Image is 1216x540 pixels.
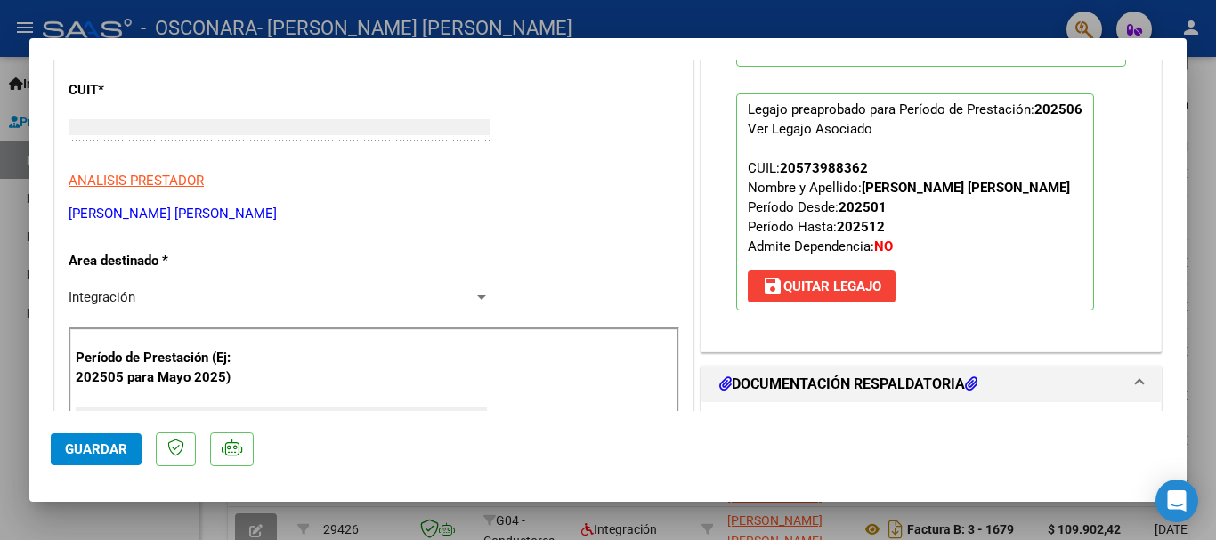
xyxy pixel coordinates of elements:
strong: [PERSON_NAME] [PERSON_NAME] [862,180,1070,196]
p: Legajo preaprobado para Período de Prestación: [736,93,1094,310]
mat-expansion-panel-header: DOCUMENTACIÓN RESPALDATORIA [701,367,1161,402]
span: Quitar Legajo [762,278,881,294]
strong: 202506 [1034,101,1082,117]
p: Período de Prestación (Ej: 202505 para Mayo 2025) [76,348,255,388]
h1: DOCUMENTACIÓN RESPALDATORIA [719,374,977,395]
div: Ver Legajo Asociado [748,119,872,139]
p: Area destinado * [69,251,252,271]
p: [PERSON_NAME] [PERSON_NAME] [69,204,679,224]
span: Integración [69,289,135,305]
span: Guardar [65,441,127,457]
div: Open Intercom Messenger [1155,480,1198,522]
p: CUIT [69,80,252,101]
strong: NO [874,238,893,254]
strong: 202512 [837,219,885,235]
div: 20573988362 [780,158,868,178]
span: ANALISIS PRESTADOR [69,173,204,189]
strong: 202501 [839,199,887,215]
button: Guardar [51,433,142,465]
button: Quitar Legajo [748,270,896,302]
mat-icon: save [762,275,783,296]
span: CUIL: Nombre y Apellido: Período Desde: Período Hasta: Admite Dependencia: [748,160,1070,254]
